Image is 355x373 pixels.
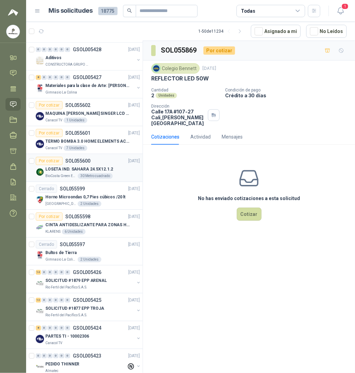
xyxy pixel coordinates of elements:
div: 0 [47,298,53,303]
div: Todas [241,7,255,15]
img: Company Logo [36,363,44,371]
h1: Mis solicitudes [49,6,93,16]
div: 0 [59,270,64,275]
div: 0 [59,353,64,358]
p: [GEOGRAPHIC_DATA][PERSON_NAME] [45,201,76,207]
p: SOL055597 [60,242,85,247]
div: 8 [36,75,41,80]
p: KLARENS [45,229,60,234]
a: Por cotizarSOL055600[DATE] Company LogoLOSETA IND. SAHARA 24.5X12.1.2BioCosta Green Energy S.A.S3... [26,154,143,182]
p: PARTES TI - 10002306 [45,333,89,340]
div: 2 Unidades [78,257,101,262]
button: Asignado a mi [251,25,301,38]
div: 0 [53,326,58,330]
div: 0 [53,353,58,358]
img: Company Logo [7,25,20,38]
div: 0 [36,353,41,358]
p: Rio Fertil del Pacífico S.A.S. [45,312,87,318]
div: 0 [47,75,53,80]
p: GSOL005426 [73,270,101,275]
p: [DATE] [128,102,140,109]
p: Aditivos [45,55,62,61]
div: 0 [42,47,47,52]
div: 12 [36,298,41,303]
div: 0 [53,270,58,275]
div: 1 - 50 de 11234 [198,26,245,37]
div: 0 [42,298,47,303]
p: SOL055599 [60,186,85,191]
img: Company Logo [36,56,44,65]
div: 0 [47,47,53,52]
div: 0 [53,47,58,52]
div: 8 [36,326,41,330]
div: 0 [59,75,64,80]
div: Por cotizar [36,101,63,109]
p: [DATE] [128,186,140,192]
p: Caracol TV [45,145,62,151]
a: CerradoSOL055599[DATE] Company LogoHorno Microondas 0,7 Pies cúbicos /20 lt[GEOGRAPHIC_DATA][PERS... [26,182,143,210]
img: Company Logo [36,196,44,204]
p: Caracol TV [45,118,62,123]
div: 0 [36,47,41,52]
div: 0 [53,75,58,80]
div: 2 Unidades [78,201,101,207]
div: Por cotizar [203,46,235,55]
a: CerradoSOL055597[DATE] Company LogoBultos de TierraGimnasio La Colina2 Unidades [26,238,143,265]
div: 0 [47,353,53,358]
div: 6 Unidades [62,229,86,234]
img: Company Logo [36,112,44,120]
p: [DATE] [128,325,140,331]
p: REFLECTOR LED 50W [151,75,209,82]
p: Caracol TV [45,340,62,346]
p: Bultos de Tierra [45,250,77,256]
div: 0 [42,270,47,275]
div: 0 [65,270,70,275]
p: LOSETA IND. SAHARA 24.5X12.1.2 [45,166,113,173]
img: Company Logo [36,251,44,260]
div: 0 [42,75,47,80]
p: Dirección [151,104,205,109]
div: 0 [65,75,70,80]
div: Colegio Bennett [151,63,200,74]
div: Por cotizar [36,212,63,221]
p: Crédito a 30 días [225,92,352,98]
p: [DATE] [128,158,140,164]
a: Por cotizarSOL055602[DATE] Company LogoMAQUINA [PERSON_NAME] SINGER LCD C5655Caracol TV1 Unidades [26,98,143,126]
img: Logo peakr [8,8,18,17]
p: [DATE] [128,353,140,359]
div: Cerrado [36,240,57,249]
p: CINTA ANTIDESLIZANTE PARA ZONAS HUMEDAS [45,222,131,228]
p: [DATE] [202,65,216,72]
img: Company Logo [36,168,44,176]
p: GSOL005425 [73,298,101,303]
img: Company Logo [36,279,44,287]
div: 0 [59,298,64,303]
p: MAQUINA [PERSON_NAME] SINGER LCD C5655 [45,110,131,117]
img: Company Logo [153,65,160,72]
a: Por cotizarSOL055598[DATE] Company LogoCINTA ANTIDESLIZANTE PARA ZONAS HUMEDASKLARENS6 Unidades [26,210,143,238]
a: Por cotizarSOL055601[DATE] Company LogoTERMO BOMBA 3.0 HOME ELEMENTS ACERO INOXCaracol TV7 Unidades [26,126,143,154]
p: Gimnasio La Colina [45,90,77,95]
div: 0 [59,47,64,52]
div: Actividad [190,133,211,141]
div: 0 [42,326,47,330]
div: 0 [65,47,70,52]
p: CONSTRUCTORA GRUPO FIP [45,62,89,67]
div: 0 [65,353,70,358]
p: Rio Fertil del Pacífico S.A.S. [45,285,87,290]
p: [DATE] [128,46,140,53]
p: PEDIDO THINNER [45,361,79,367]
div: 14 [36,270,41,275]
div: 0 [47,270,53,275]
p: SOL055600 [65,158,90,163]
div: 0 [65,326,70,330]
div: 30 Metro cuadrado [78,173,113,179]
div: 0 [53,298,58,303]
a: 8 0 0 0 0 0 GSOL005427[DATE] Company LogoMateriales para la clase de Arte: [PERSON_NAME]Gimnasio ... [36,73,141,95]
p: Condición de pago [225,88,352,92]
img: Company Logo [36,140,44,148]
a: 0 0 0 0 0 0 GSOL005428[DATE] Company LogoAditivosCONSTRUCTORA GRUPO FIP [36,45,141,67]
img: Company Logo [36,307,44,315]
a: 14 0 0 0 0 0 GSOL005426[DATE] Company LogoSOLICITUD #1879 EPP ARENALRio Fertil del Pacífico S.A.S. [36,268,141,290]
p: SOL055601 [65,131,90,135]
